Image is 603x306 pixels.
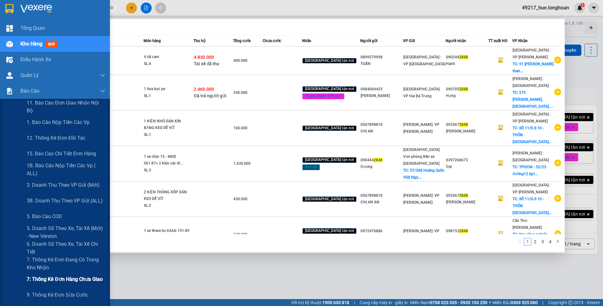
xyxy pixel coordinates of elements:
span: 2848 [459,87,468,91]
span: close-circle [110,6,114,9]
span: [GEOGRAPHIC_DATA] tận nơi [302,86,356,92]
img: warehouse-icon [6,41,13,47]
div: Hạnh [446,61,488,67]
div: 0567898810 [361,121,403,128]
span: [GEOGRAPHIC_DATA] tận nơi [302,126,356,131]
li: 2 [531,238,539,245]
span: TC: SỐ 11/Đ.S 10 - THÔN [GEOGRAPHIC_DATA]... [513,197,551,215]
span: 240.000 [233,90,247,95]
div: 098153 [446,228,488,234]
span: TC: TPHCM - 52/23 đường12 kp1... [513,165,546,176]
span: TT xuất HĐ [488,39,508,43]
div: 0984004425 [361,86,403,93]
span: down [100,73,105,78]
span: Xe máy [302,164,320,170]
span: [GEOGRAPHIC_DATA] tận nơi [302,228,356,234]
span: Thu hộ [193,39,205,43]
span: down [100,89,105,94]
span: 2.460.000 [194,87,214,92]
span: left [518,239,522,243]
button: left [516,238,524,245]
span: Đã gọi khách (VP gửi) [302,94,345,99]
span: plus-circle [554,195,561,202]
span: 5. Báo cáo COD [27,212,62,220]
div: 0397268673 [446,157,488,164]
span: [PERSON_NAME]: VP [PERSON_NAME] [403,193,439,205]
div: 0972476886 [361,228,403,234]
span: Tài xế đã thu [194,61,219,66]
img: warehouse-icon [6,56,13,63]
li: Next Page [554,238,562,245]
div: [PERSON_NAME] [361,93,403,99]
span: 12. Thống kê đơn đối tác [27,134,85,142]
span: plus-circle [554,89,561,95]
span: 2848 [374,158,383,162]
button: right [554,238,562,245]
span: VP Nhận [512,39,528,43]
a: 1 [524,238,531,245]
span: plus-circle [554,230,561,237]
div: 090705 [446,86,488,93]
span: 9. Thống kê đơn sửa cước [27,291,88,299]
li: 3 [539,238,546,245]
span: [PERSON_NAME] : [GEOGRAPHIC_DATA] [513,77,549,88]
span: 100.000 [233,126,247,130]
span: 2848 [459,193,468,198]
span: 5. Doanh số theo xe, tài xế (mới) - New version [27,224,105,240]
span: VP Gửi [403,39,415,43]
span: right [556,239,560,243]
div: SL: 3 [144,167,191,174]
span: [GEOGRAPHIC_DATA] tận nơi [302,58,356,64]
span: [GEOGRAPHIC_DATA] : VP [GEOGRAPHIC_DATA] [403,55,445,66]
span: 4.830.000 [194,55,214,60]
span: Nhãn [302,39,311,43]
span: Đã trả người gửi [194,93,226,98]
li: 1 [524,238,531,245]
span: TC: 57/308 Hoàng Quốc Việt Ngọ... [403,168,444,180]
span: 2848 [459,122,468,127]
div: 1 KIỆN NHỎ DÁN KÍN BĂNG KEO DỄ VỠ [144,118,191,132]
span: 3. Doanh Thu theo VP Gửi (mới) [27,181,100,189]
div: [PERSON_NAME] [446,199,488,206]
span: 1.630.000 [233,161,251,166]
img: dashboard-icon [6,25,13,32]
span: 6. Doanh số theo xe, tài xế chi tiết [27,240,105,256]
span: TC: 275 [PERSON_NAME], [GEOGRAPHIC_DATA], ... [513,90,553,109]
div: 0567898810 [361,192,403,199]
span: [GEOGRAPHIC_DATA] tận nơi [302,157,356,163]
span: 15. Báo cáo chi tiết đơn hàng [27,150,96,158]
span: Điều hành xe [20,56,51,63]
div: CHỊ AN [361,128,403,135]
img: warehouse-icon [6,72,13,79]
span: [GEOGRAPHIC_DATA]: Văn phòng Bến xe [GEOGRAPHIC_DATA] [403,148,440,166]
span: Chưa cước [263,39,281,43]
div: SL: 2 [144,202,191,209]
span: Quản Lý [20,71,39,79]
div: Đương [361,164,403,170]
img: solution-icon [6,88,13,94]
span: Món hàng [144,39,161,43]
span: [GEOGRAPHIC_DATA] : VP [PERSON_NAME] [513,112,551,123]
span: [PERSON_NAME] : [GEOGRAPHIC_DATA] [513,151,549,162]
div: 1 xe Wave bs 65AA-151.89 [144,228,191,234]
span: plus-circle [554,56,561,63]
div: CHỊ AN AN [361,199,403,206]
a: 3 [539,238,546,245]
span: 430.000 [233,197,247,201]
span: Tổng cước [233,39,251,43]
span: 340.000 [233,232,247,237]
span: 1. Báo cáo nộp tiền các vp [27,118,90,126]
div: 093567 [446,192,488,199]
div: SL: 1 [144,93,191,99]
li: 4 [546,238,554,245]
div: 2 KIỆN THÙNG XỐP DÁN KEO DỄ VỠ [144,189,191,202]
span: Báo cáo [20,87,39,95]
div: Đại [446,164,488,170]
span: 1B. Báo cáo nộp tiền các vp ( ALL) [27,162,105,177]
span: close-circle [110,5,114,11]
span: [PERSON_NAME]: VP Quận 12 (An Sương) [403,229,439,240]
span: Người nhận [446,39,466,43]
div: 0899579998 [361,54,403,61]
span: 11. Báo cáo đơn giao nhận nội bộ [27,99,105,115]
div: Hưng [446,93,488,99]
